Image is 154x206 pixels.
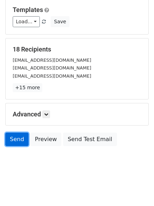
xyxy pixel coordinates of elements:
[13,73,91,79] small: [EMAIL_ADDRESS][DOMAIN_NAME]
[63,133,117,146] a: Send Test Email
[13,57,91,63] small: [EMAIL_ADDRESS][DOMAIN_NAME]
[13,16,40,27] a: Load...
[51,16,69,27] button: Save
[5,133,29,146] a: Send
[13,83,42,92] a: +15 more
[13,65,91,71] small: [EMAIL_ADDRESS][DOMAIN_NAME]
[119,172,154,206] iframe: Chat Widget
[30,133,61,146] a: Preview
[13,110,141,118] h5: Advanced
[13,6,43,13] a: Templates
[13,46,141,53] h5: 18 Recipients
